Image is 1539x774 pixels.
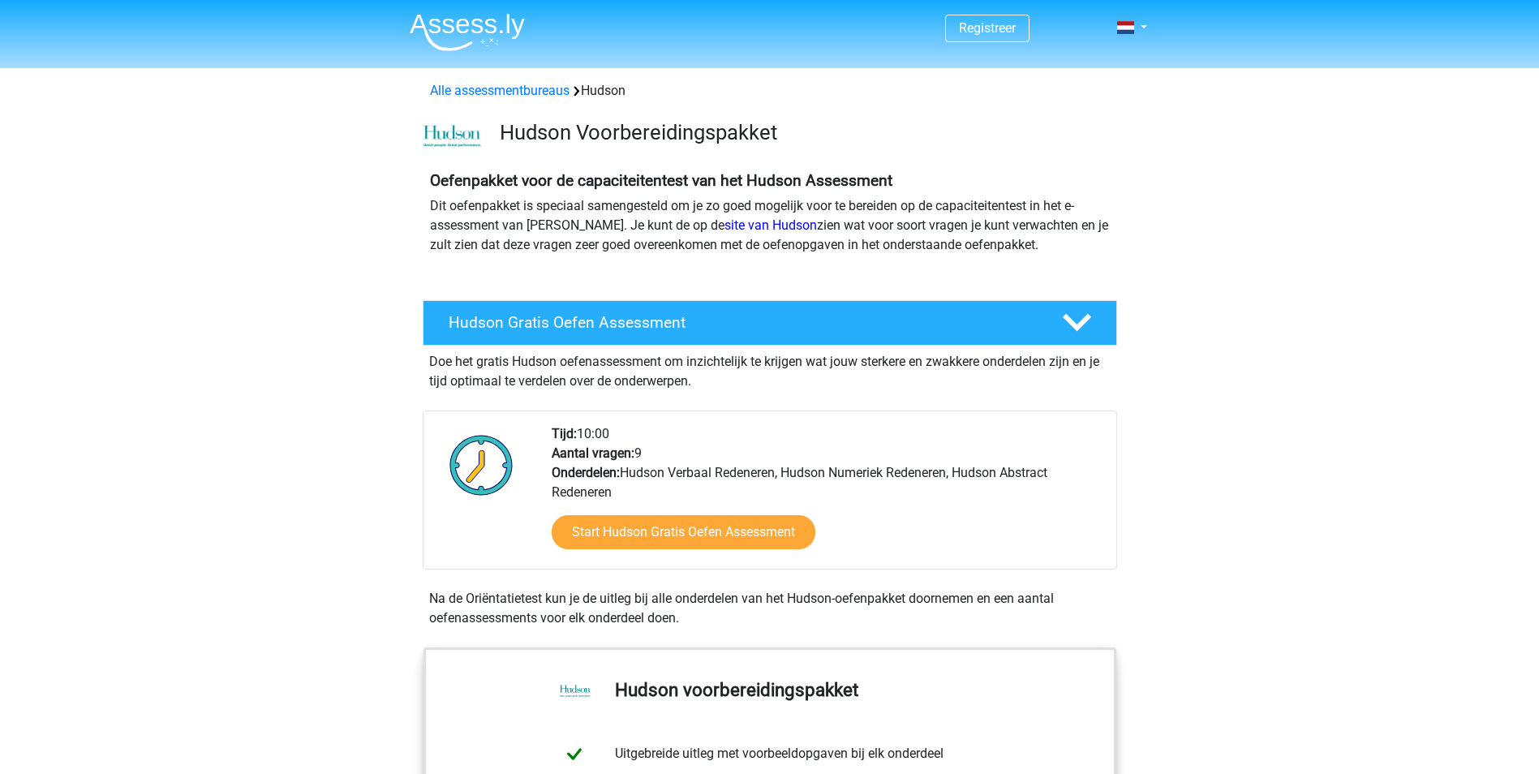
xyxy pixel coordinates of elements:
div: Hudson [423,81,1116,101]
div: Na de Oriëntatietest kun je de uitleg bij alle onderdelen van het Hudson-oefenpakket doornemen en... [423,589,1117,628]
a: site van Hudson [724,217,817,233]
img: cefd0e47479f4eb8e8c001c0d358d5812e054fa8.png [423,125,481,148]
h4: Hudson Gratis Oefen Assessment [449,313,1036,332]
a: Hudson Gratis Oefen Assessment [416,300,1124,346]
a: Start Hudson Gratis Oefen Assessment [552,515,815,549]
div: 10:00 9 Hudson Verbaal Redeneren, Hudson Numeriek Redeneren, Hudson Abstract Redeneren [540,424,1116,569]
a: Registreer [959,20,1016,36]
img: Klok [441,424,522,505]
img: Assessly [410,13,525,51]
b: Onderdelen: [552,465,620,480]
b: Aantal vragen: [552,445,634,461]
h3: Hudson Voorbereidingspakket [500,120,1104,145]
div: Doe het gratis Hudson oefenassessment om inzichtelijk te krijgen wat jouw sterkere en zwakkere on... [423,346,1117,391]
b: Oefenpakket voor de capaciteitentest van het Hudson Assessment [430,171,892,190]
b: Tijd: [552,426,577,441]
p: Dit oefenpakket is speciaal samengesteld om je zo goed mogelijk voor te bereiden op de capaciteit... [430,196,1110,255]
a: Alle assessmentbureaus [430,83,570,98]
